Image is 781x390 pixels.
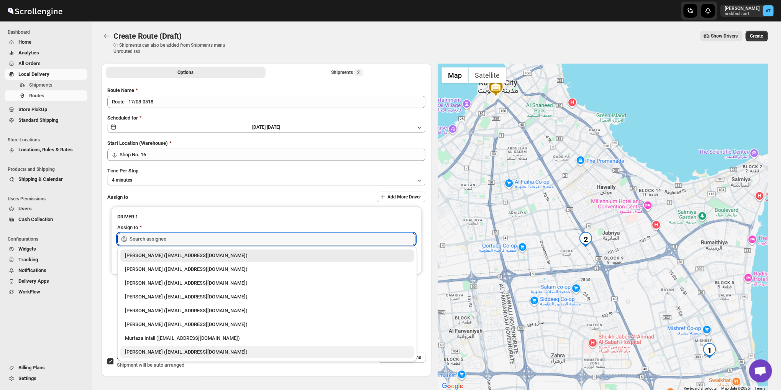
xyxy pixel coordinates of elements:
button: Settings [5,373,87,384]
span: Configurations [8,236,88,242]
span: Aziz Taher [763,5,773,16]
span: WorkFlow [18,289,40,295]
span: AI Optimize [117,354,143,360]
button: Shipping & Calendar [5,174,87,185]
span: [DATE] [267,125,280,130]
text: AT [766,8,771,13]
span: Home [18,39,31,45]
div: [PERSON_NAME] ([EMAIL_ADDRESS][DOMAIN_NAME]) [125,348,409,356]
button: Shipments [5,80,87,90]
span: Create Route (Draft) [113,31,182,41]
span: Time Per Stop [107,168,138,174]
li: Nagendra Reddy (fnsalonsecretary@gmail.com) [117,344,417,358]
span: Settings [18,375,36,381]
div: 1 [702,343,717,358]
button: Selected Shipments [267,67,427,78]
input: Eg: Bengaluru Route [107,96,425,108]
span: Delivery Apps [18,278,49,284]
button: Tracking [5,254,87,265]
button: Map camera controls [748,367,764,382]
p: arabfashion1 [725,11,760,16]
span: 2 [357,69,360,75]
p: [PERSON_NAME] [725,5,760,11]
div: [PERSON_NAME] ([EMAIL_ADDRESS][DOMAIN_NAME]) [125,307,409,315]
button: Routes [101,31,112,41]
button: User menu [720,5,774,17]
button: Users [5,203,87,214]
div: [PERSON_NAME] ([EMAIL_ADDRESS][DOMAIN_NAME]) [125,321,409,328]
span: Store PickUp [18,107,47,112]
span: Routes [29,93,44,98]
button: All Route Options [106,67,266,78]
button: Add More Driver [377,192,425,202]
span: Billing Plans [18,365,45,370]
li: Murtaza Bhai Sagwara (murtazarata786@gmail.com) [117,275,417,289]
span: Users [18,206,32,211]
span: Show Drivers [711,33,738,39]
p: ⓘ Shipments can also be added from Shipments menu Unrouted tab [113,42,234,54]
button: Notifications [5,265,87,276]
span: Assign to [107,194,128,200]
span: Start Location (Warehouse) [107,140,168,146]
button: Analytics [5,48,87,58]
span: Shipping & Calendar [18,176,63,182]
h3: DRIVER 1 [117,213,415,221]
a: Open chat [749,359,772,382]
img: ScrollEngine [6,1,64,20]
div: Shipments [331,69,363,76]
button: 4 minutes [107,175,425,185]
span: Notifications [18,267,46,273]
button: Show Drivers [700,31,742,41]
span: Options [177,69,194,75]
button: Home [5,37,87,48]
span: All Orders [18,61,41,66]
button: Delivery Apps [5,276,87,287]
div: [PERSON_NAME] ([EMAIL_ADDRESS][DOMAIN_NAME]) [125,252,409,259]
span: Locations, Rules & Rates [18,147,73,152]
button: Show street map [441,67,468,83]
button: [DATE]|[DATE] [107,122,425,133]
span: Products and Shipping [8,166,88,172]
div: Murtaza Intali ([EMAIL_ADDRESS][DOMAIN_NAME]) [125,334,409,342]
span: Scheduled for [107,115,138,121]
span: Local Delivery [18,71,49,77]
input: Search location [120,149,425,161]
input: Search assignee [130,233,415,245]
span: Add More Driver [387,194,421,200]
button: Cash Collection [5,214,87,225]
span: Tracking [18,257,38,262]
span: Widgets [18,246,36,252]
button: Widgets [5,244,87,254]
li: Manan Miyaji (miyaji5253@gmail.com) [117,303,417,317]
button: Billing Plans [5,362,87,373]
button: Locations, Rules & Rates [5,144,87,155]
span: Cash Collection [18,216,53,222]
button: Routes [5,90,87,101]
div: [PERSON_NAME] ([EMAIL_ADDRESS][DOMAIN_NAME]) [125,279,409,287]
div: [PERSON_NAME] ([EMAIL_ADDRESS][DOMAIN_NAME]) [125,293,409,301]
span: [DATE] | [252,125,267,130]
li: Ali Hussain (alihita52@gmail.com) [117,289,417,303]
li: Anil Trivedi (siddhu37.trivedi@gmail.com) [117,317,417,331]
li: Murtaza Intali (intaliwalamurtaza@gmail.com) [117,331,417,344]
button: All Orders [5,58,87,69]
li: Aziz Taher (azizchikhly53@gmail.com) [117,249,417,262]
span: Route Name [107,87,134,93]
span: Store Locations [8,137,88,143]
span: Create [750,33,763,39]
span: Users Permissions [8,196,88,202]
button: Show satellite imagery [468,67,506,83]
span: Dashboard [8,29,88,35]
span: Shipment will be auto arranged [117,362,184,368]
span: Shipments [29,82,53,88]
div: All Route Options [101,80,432,335]
span: Analytics [18,50,39,56]
div: Assign to [117,224,138,231]
button: Create [745,31,768,41]
li: Abizer Chikhly (abizertc@gmail.com) [117,262,417,275]
button: WorkFlow [5,287,87,297]
div: [PERSON_NAME] ([EMAIL_ADDRESS][DOMAIN_NAME]) [125,265,409,273]
div: 2 [578,232,593,247]
span: Standard Shipping [18,117,58,123]
span: 4 minutes [112,177,132,183]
